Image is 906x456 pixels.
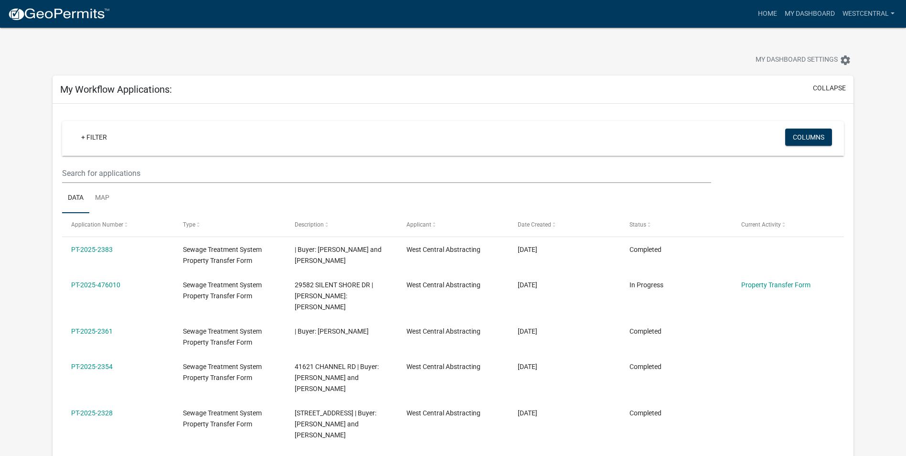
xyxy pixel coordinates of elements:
[183,221,195,228] span: Type
[518,246,537,253] span: 09/09/2025
[629,281,663,289] span: In Progress
[183,281,262,300] span: Sewage Treatment System Property Transfer Form
[756,54,838,66] span: My Dashboard Settings
[74,129,115,146] a: + Filter
[71,363,113,370] a: PT-2025-2354
[89,183,115,214] a: Map
[518,363,537,370] span: 09/08/2025
[286,213,397,236] datatable-header-cell: Description
[62,183,89,214] a: Data
[509,213,620,236] datatable-header-cell: Date Created
[71,409,113,417] a: PT-2025-2328
[518,327,537,335] span: 09/08/2025
[62,163,711,183] input: Search for applications
[406,363,480,370] span: West Central Abstracting
[406,281,480,289] span: West Central Abstracting
[71,281,120,289] a: PT-2025-476010
[629,246,661,253] span: Completed
[629,409,661,417] span: Completed
[295,409,376,439] span: 34347 NORTHVIEW RD | Buyer: Michael and Jennifer Fridolfs
[518,409,537,417] span: 09/04/2025
[71,221,123,228] span: Application Number
[295,363,379,392] span: 41621 CHANNEL RD | Buyer: Paul Sadtler and Julie Swanson
[754,5,781,23] a: Home
[406,409,480,417] span: West Central Abstracting
[62,213,174,236] datatable-header-cell: Application Number
[183,409,262,428] span: Sewage Treatment System Property Transfer Form
[781,5,839,23] a: My Dashboard
[71,327,113,335] a: PT-2025-2361
[295,327,369,335] span: | Buyer: Spencer Koltes
[741,221,781,228] span: Current Activity
[183,246,262,264] span: Sewage Treatment System Property Transfer Form
[295,246,382,264] span: | Buyer: David and Jenny Johnson
[629,363,661,370] span: Completed
[295,221,324,228] span: Description
[518,281,537,289] span: 09/09/2025
[295,281,373,311] span: 29582 SILENT SHORE DR | Buyer: Aaron Jaeger
[397,213,509,236] datatable-header-cell: Applicant
[785,129,832,146] button: Columns
[174,213,286,236] datatable-header-cell: Type
[620,213,732,236] datatable-header-cell: Status
[183,363,262,381] span: Sewage Treatment System Property Transfer Form
[406,221,431,228] span: Applicant
[732,213,844,236] datatable-header-cell: Current Activity
[518,221,551,228] span: Date Created
[60,84,172,95] h5: My Workflow Applications:
[406,246,480,253] span: West Central Abstracting
[840,54,851,66] i: settings
[71,246,113,253] a: PT-2025-2383
[183,327,262,346] span: Sewage Treatment System Property Transfer Form
[839,5,898,23] a: westcentral
[406,327,480,335] span: West Central Abstracting
[741,281,810,289] a: Property Transfer Form
[629,221,646,228] span: Status
[748,51,859,69] button: My Dashboard Settingssettings
[629,327,661,335] span: Completed
[813,83,846,93] button: collapse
